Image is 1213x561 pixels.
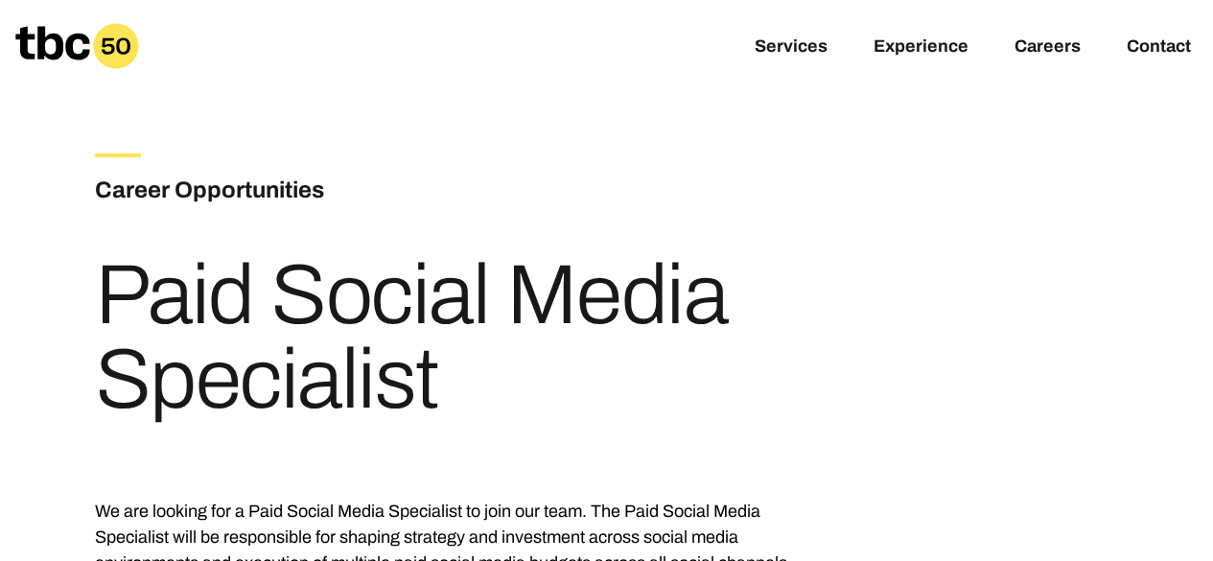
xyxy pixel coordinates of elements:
[95,253,831,422] h1: Paid Social Media Specialist
[1127,36,1191,59] a: Contact
[95,173,555,207] h3: Career Opportunities
[1015,36,1081,59] a: Careers
[874,36,968,59] a: Experience
[15,23,139,69] a: Homepage
[755,36,828,59] a: Services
